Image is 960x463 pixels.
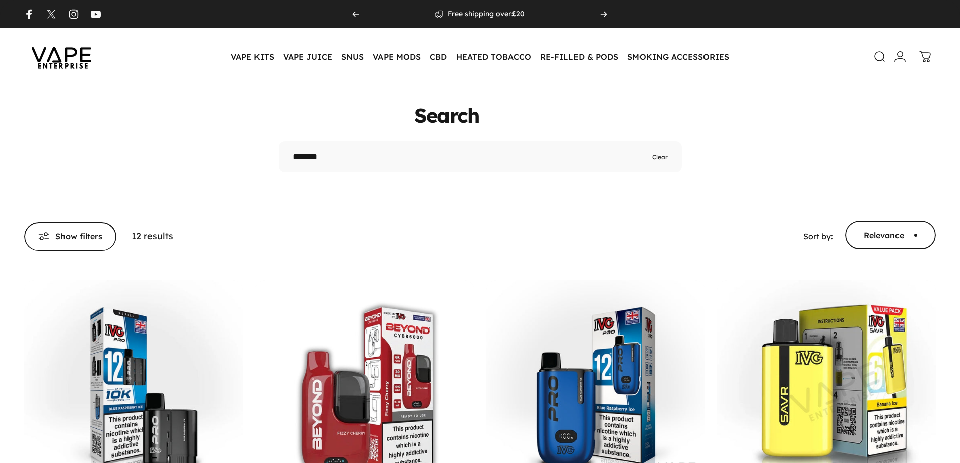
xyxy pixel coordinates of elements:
summary: VAPE JUICE [279,46,337,68]
p: 12 results [132,229,173,244]
summary: VAPE KITS [226,46,279,68]
strong: £ [511,9,516,18]
button: Show filters [24,222,116,251]
p: Free shipping over 20 [447,10,525,19]
summary: VAPE MODS [368,46,425,68]
button: Clear [652,152,668,162]
summary: SNUS [337,46,368,68]
nav: Primary [226,46,734,68]
summary: CBD [425,46,452,68]
summary: HEATED TOBACCO [452,46,536,68]
animate-element: Search [414,105,479,125]
a: 0 items [914,46,936,68]
span: Sort by: [803,231,833,241]
img: Vape Enterprise [16,33,107,81]
summary: RE-FILLED & PODS [536,46,623,68]
summary: SMOKING ACCESSORIES [623,46,734,68]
